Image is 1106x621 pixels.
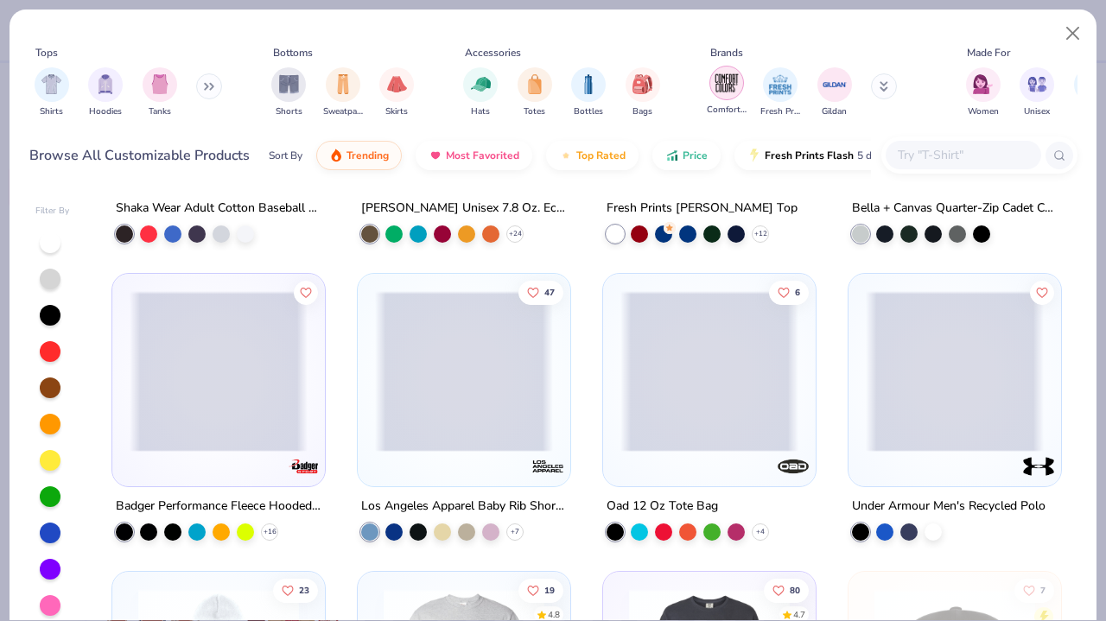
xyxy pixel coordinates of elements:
[760,67,800,118] div: filter for Fresh Prints
[966,67,1001,118] button: filter button
[1020,67,1054,118] button: filter button
[295,280,319,304] button: Like
[276,105,302,118] span: Shorts
[973,74,993,94] img: Women Image
[857,146,921,166] span: 5 day delivery
[511,526,519,536] span: + 7
[116,495,321,516] div: Badger Performance Fleece Hooded Sweatshirt
[150,74,169,94] img: Tanks Image
[285,448,320,483] img: Badger logo
[149,105,171,118] span: Tanks
[264,526,276,536] span: + 16
[753,229,766,239] span: + 12
[279,74,299,94] img: Shorts Image
[35,205,70,218] div: Filter By
[793,608,805,621] div: 4.7
[89,105,122,118] span: Hoodies
[790,586,800,594] span: 80
[852,495,1046,516] div: Under Armour Men's Recycled Polo
[574,105,603,118] span: Bottles
[143,67,177,118] div: filter for Tanks
[35,45,58,60] div: Tops
[379,67,414,118] div: filter for Skirts
[760,105,800,118] span: Fresh Prints
[323,67,363,118] div: filter for Sweatpants
[817,67,852,118] div: filter for Gildan
[40,105,63,118] span: Shirts
[626,67,660,118] button: filter button
[967,45,1010,60] div: Made For
[531,448,565,483] img: Los Angeles Apparel logo
[714,70,740,96] img: Comfort Colors Image
[760,67,800,118] button: filter button
[463,67,498,118] button: filter button
[707,104,747,117] span: Comfort Colors
[769,280,809,304] button: Like
[626,67,660,118] div: filter for Bags
[329,149,343,162] img: trending.gif
[734,141,934,170] button: Fresh Prints Flash5 day delivery
[269,148,302,163] div: Sort By
[776,448,810,483] img: OAD logo
[463,67,498,118] div: filter for Hats
[683,149,708,162] span: Price
[707,66,747,117] div: filter for Comfort Colors
[518,67,552,118] button: filter button
[632,74,652,94] img: Bags Image
[1040,586,1046,594] span: 7
[817,67,852,118] button: filter button
[822,105,847,118] span: Gildan
[429,149,442,162] img: most_fav.gif
[518,578,563,602] button: Like
[571,67,606,118] div: filter for Bottles
[361,198,567,219] div: [PERSON_NAME] Unisex 7.8 Oz. Ecosmart 50/50 Crewneck Sweatshirt
[271,67,306,118] button: filter button
[274,578,319,602] button: Like
[765,149,854,162] span: Fresh Prints Flash
[756,526,765,536] span: + 4
[96,74,115,94] img: Hoodies Image
[607,495,718,516] div: Oad 12 Oz Tote Bag
[852,198,1058,219] div: Bella + Canvas Quarter-Zip Cadet Collar Sweatshirt
[652,141,721,170] button: Price
[361,495,567,516] div: Los Angeles Apparel Baby Rib Short Sleeve Raglan
[323,105,363,118] span: Sweatpants
[559,149,573,162] img: TopRated.gif
[764,578,809,602] button: Like
[446,149,519,162] span: Most Favorited
[35,67,69,118] button: filter button
[968,105,999,118] span: Women
[707,67,747,118] button: filter button
[525,74,544,94] img: Totes Image
[271,67,306,118] div: filter for Shorts
[546,141,639,170] button: Top Rated
[1020,67,1054,118] div: filter for Unisex
[387,74,407,94] img: Skirts Image
[300,586,310,594] span: 23
[273,45,313,60] div: Bottoms
[35,67,69,118] div: filter for Shirts
[607,198,798,219] div: Fresh Prints [PERSON_NAME] Top
[88,67,123,118] button: filter button
[1020,448,1055,483] img: Under Armour logo
[116,198,321,219] div: Shaka Wear Adult Cotton Baseball [GEOGRAPHIC_DATA]
[385,105,408,118] span: Skirts
[518,280,563,304] button: Like
[767,72,793,98] img: Fresh Prints Image
[1027,74,1047,94] img: Unisex Image
[465,45,521,60] div: Accessories
[966,67,1001,118] div: filter for Women
[316,141,402,170] button: Trending
[29,145,250,166] div: Browse All Customizable Products
[747,149,761,162] img: flash.gif
[579,74,598,94] img: Bottles Image
[544,586,555,594] span: 19
[1057,17,1090,50] button: Close
[632,105,652,118] span: Bags
[576,149,626,162] span: Top Rated
[379,67,414,118] button: filter button
[896,145,1029,165] input: Try "T-Shirt"
[524,105,545,118] span: Totes
[471,74,491,94] img: Hats Image
[548,608,560,621] div: 4.8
